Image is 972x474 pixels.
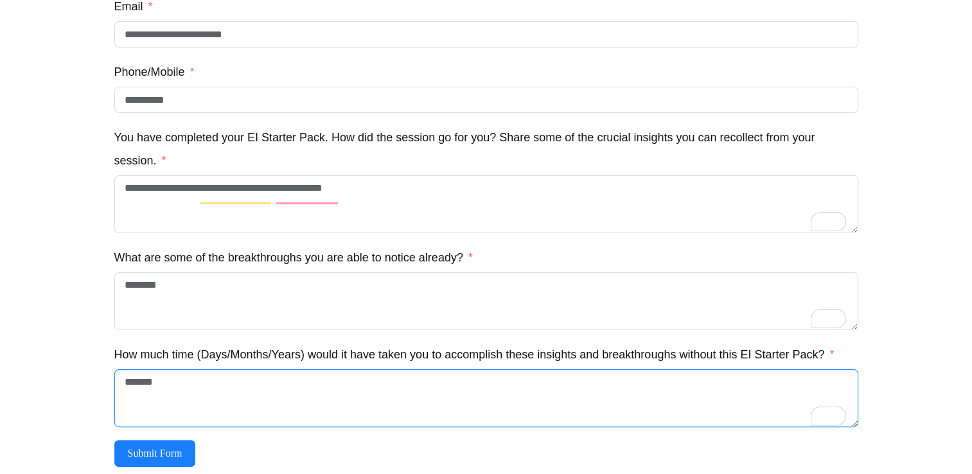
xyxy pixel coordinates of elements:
[114,126,858,172] label: You have completed your EI Starter Pack. How did the session go for you? Share some of the crucia...
[114,175,858,233] textarea: To enrich screen reader interactions, please activate Accessibility in Grammarly extension settings
[114,246,473,269] label: What are some of the breakthroughs you are able to notice already?
[114,440,196,467] button: Submit Form
[114,369,858,427] textarea: To enrich screen reader interactions, please activate Accessibility in Grammarly extension settings
[114,21,858,48] input: Email
[114,272,858,330] textarea: To enrich screen reader interactions, please activate Accessibility in Grammarly extension settings
[114,343,835,366] label: How much time (Days/Months/Years) would it have taken you to accomplish these insights and breakt...
[114,87,858,113] input: Phone/Mobile
[114,60,195,83] label: Phone/Mobile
